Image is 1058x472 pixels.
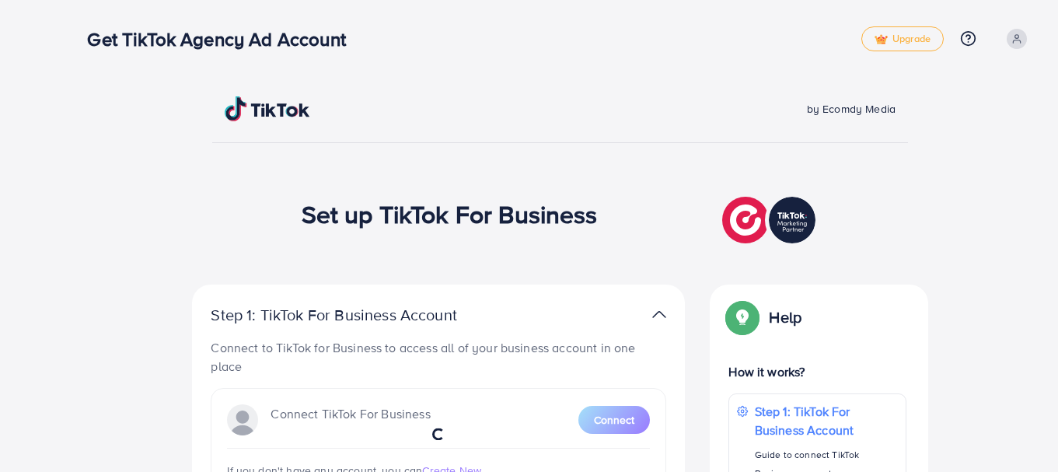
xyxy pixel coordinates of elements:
img: TikTok [225,96,310,121]
span: by Ecomdy Media [807,101,896,117]
img: tick [875,34,888,45]
a: tickUpgrade [861,26,944,51]
span: Upgrade [875,33,931,45]
img: TikTok partner [652,303,666,326]
p: Help [769,308,801,327]
p: Step 1: TikTok For Business Account [211,306,506,324]
p: Step 1: TikTok For Business Account [755,402,898,439]
h1: Set up TikTok For Business [302,199,598,229]
img: Popup guide [728,303,756,331]
p: How it works? [728,362,906,381]
img: TikTok partner [722,193,819,247]
h3: Get TikTok Agency Ad Account [87,28,358,51]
